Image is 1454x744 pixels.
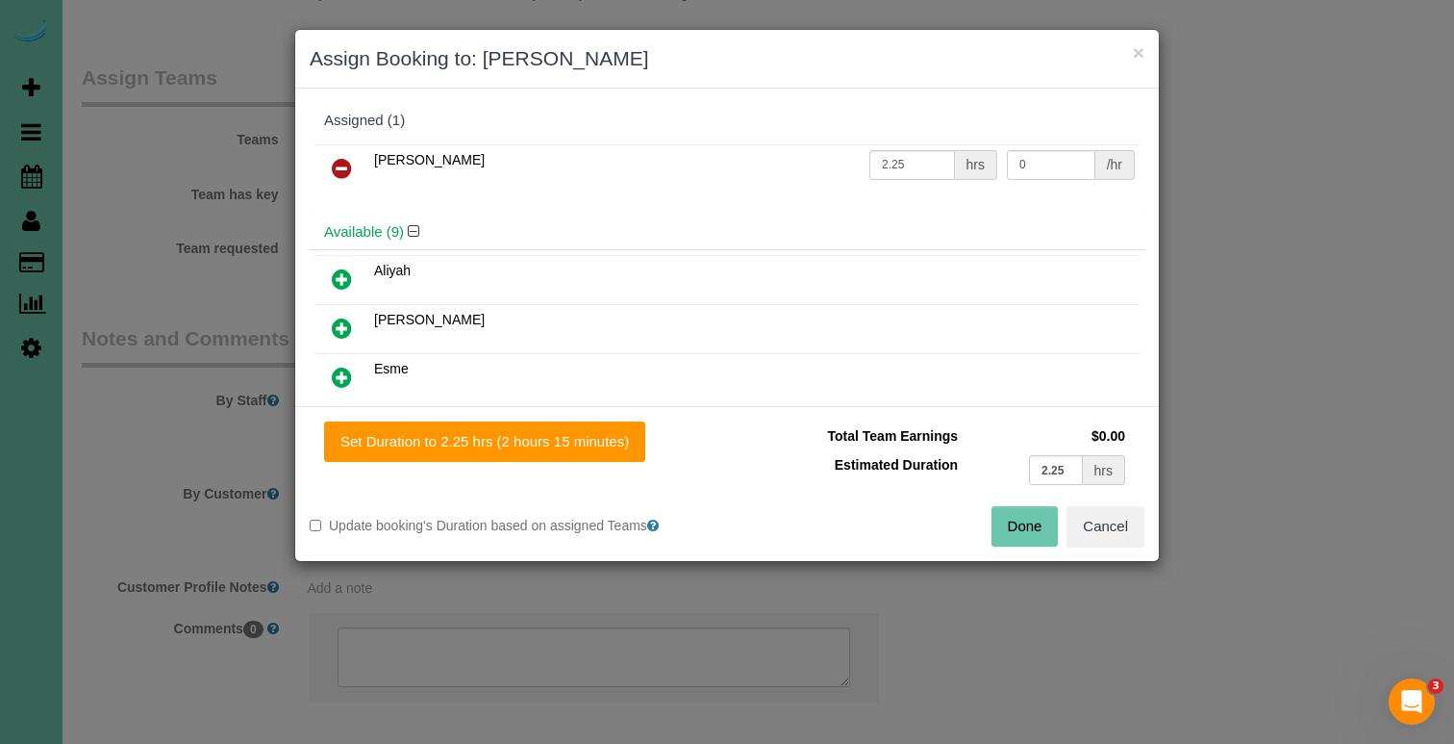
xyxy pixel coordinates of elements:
[741,422,963,450] td: Total Team Earnings
[310,520,321,531] input: Update booking's Duration based on assigned Teams
[955,150,997,180] div: hrs
[324,422,645,462] button: Set Duration to 2.25 hrs (2 hours 15 minutes)
[963,422,1130,450] td: $0.00
[374,263,411,278] span: Aliyah
[1066,506,1144,547] button: Cancel
[374,361,409,376] span: Esme
[1083,455,1125,485] div: hrs
[324,113,1130,129] div: Assigned (1)
[1428,679,1443,694] span: 3
[374,152,485,167] span: [PERSON_NAME]
[310,44,1144,73] h3: Assign Booking to: [PERSON_NAME]
[835,457,958,473] span: Estimated Duration
[324,224,1130,241] h4: Available (9)
[374,312,485,327] span: [PERSON_NAME]
[1133,42,1144,63] button: ×
[310,516,713,535] label: Update booking's Duration based on assigned Teams
[991,506,1059,547] button: Done
[1095,150,1135,180] div: /hr
[1389,679,1435,725] iframe: Intercom live chat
